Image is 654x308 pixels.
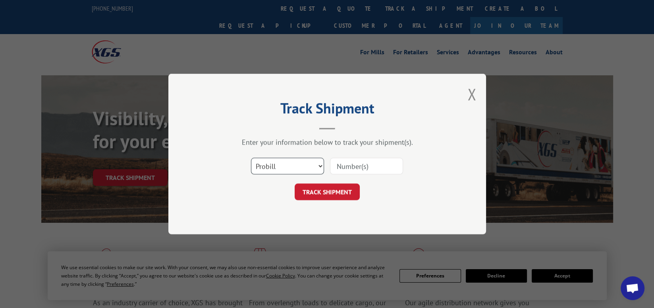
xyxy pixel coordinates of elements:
[208,138,446,147] div: Enter your information below to track your shipment(s).
[208,103,446,118] h2: Track Shipment
[621,276,644,300] div: Open chat
[330,158,403,174] input: Number(s)
[467,84,476,105] button: Close modal
[295,184,360,200] button: TRACK SHIPMENT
